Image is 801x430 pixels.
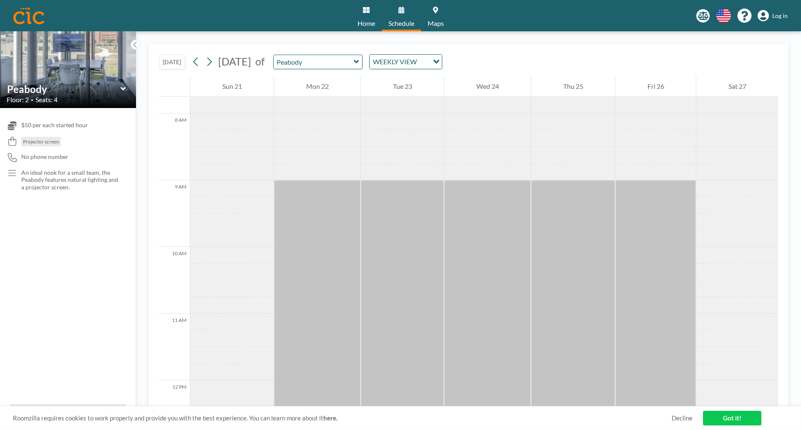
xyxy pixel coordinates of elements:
span: • [31,97,33,103]
input: Peabody [274,55,354,69]
span: Floor: 2 [7,96,29,104]
span: Seats: 4 [35,96,58,104]
span: Schedule [388,20,414,27]
div: 11 AM [159,314,190,380]
img: organization-logo [13,8,44,24]
span: Maps [428,20,444,27]
div: Tue 23 [361,76,444,97]
div: Wed 24 [444,76,531,97]
span: Roomzilla requires cookies to work properly and provide you with the best experience. You can lea... [13,414,672,422]
a: Log in [758,10,788,22]
div: 9 AM [159,180,190,247]
div: Thu 25 [531,76,615,97]
span: Home [358,20,375,27]
div: Fri 26 [615,76,696,97]
a: Got it! [703,411,761,425]
span: Projector screen [23,138,59,145]
p: An ideal nook for a small team, the Peabody features natural lighting and a projector screen. [21,169,119,191]
button: All resources [10,404,126,420]
div: 10 AM [159,247,190,314]
span: of [255,55,264,68]
a: Decline [672,414,693,422]
div: Sat 27 [696,76,778,97]
div: Mon 22 [274,76,360,97]
div: 8 AM [159,113,190,180]
div: Search for option [370,55,442,69]
input: Search for option [419,56,428,67]
input: Peabody [7,83,121,95]
button: [DATE] [159,55,185,69]
span: [DATE] [218,55,251,68]
span: No phone number [21,153,68,161]
span: WEEKLY VIEW [371,56,418,67]
span: Log in [772,12,788,20]
span: $50 per each started hour [21,121,88,129]
div: Sun 21 [190,76,274,97]
a: here. [323,414,338,422]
